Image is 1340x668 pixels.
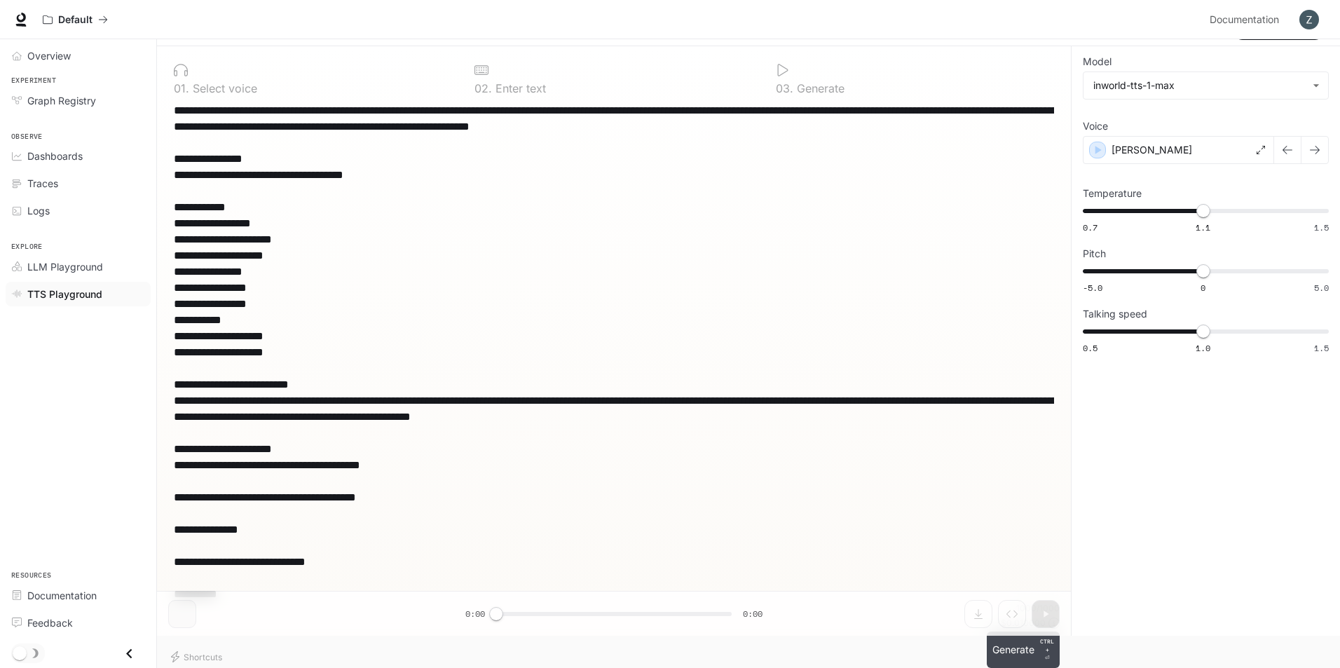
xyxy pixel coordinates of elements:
span: Traces [27,176,58,191]
p: Pitch [1083,249,1106,259]
button: Shortcuts [168,646,228,668]
img: User avatar [1299,10,1319,29]
a: Graph Registry [6,88,151,113]
span: Dashboards [27,149,83,163]
span: 0.7 [1083,221,1098,233]
a: Logs [6,198,151,223]
span: Logs [27,203,50,218]
div: inworld-tts-1-max [1083,72,1328,99]
p: ⏎ [1040,637,1054,662]
p: $ 0.010000 [1001,617,1046,629]
a: Traces [6,171,151,196]
a: Feedback [6,611,151,635]
p: Generate [793,83,845,94]
button: User avatar [1295,6,1323,34]
span: Documentation [27,588,97,603]
span: 1.0 [1196,342,1210,354]
a: Dashboards [6,144,151,168]
div: inworld-tts-1-max [1093,79,1306,93]
p: 0 3 . [776,83,793,94]
button: All workspaces [36,6,114,34]
span: Graph Registry [27,93,96,108]
span: LLM Playground [27,259,103,274]
span: Documentation [1210,11,1279,29]
p: Enter text [492,83,546,94]
p: Select voice [189,83,257,94]
span: 1.5 [1314,342,1329,354]
p: 0 1 . [174,83,189,94]
a: Documentation [6,583,151,608]
p: 0 2 . [474,83,492,94]
a: Overview [6,43,151,68]
span: 1.1 [1196,221,1210,233]
span: 1.5 [1314,221,1329,233]
p: Talking speed [1083,309,1147,319]
a: TTS Playground [6,282,151,306]
button: GenerateCTRL +⏎ [987,632,1060,668]
span: Feedback [27,615,73,630]
a: LLM Playground [6,254,151,279]
p: Temperature [1083,189,1142,198]
p: Model [1083,57,1112,67]
span: Overview [27,48,71,63]
span: 0.5 [1083,342,1098,354]
span: 0 [1201,282,1205,294]
p: Voice [1083,121,1108,131]
p: 1000 / 1000 [1016,602,1060,614]
p: [PERSON_NAME] [1112,143,1192,157]
span: -5.0 [1083,282,1102,294]
span: TTS Playground [27,287,102,301]
a: Documentation [1204,6,1290,34]
p: Default [58,14,93,26]
span: 5.0 [1314,282,1329,294]
p: CTRL + [1040,637,1054,654]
